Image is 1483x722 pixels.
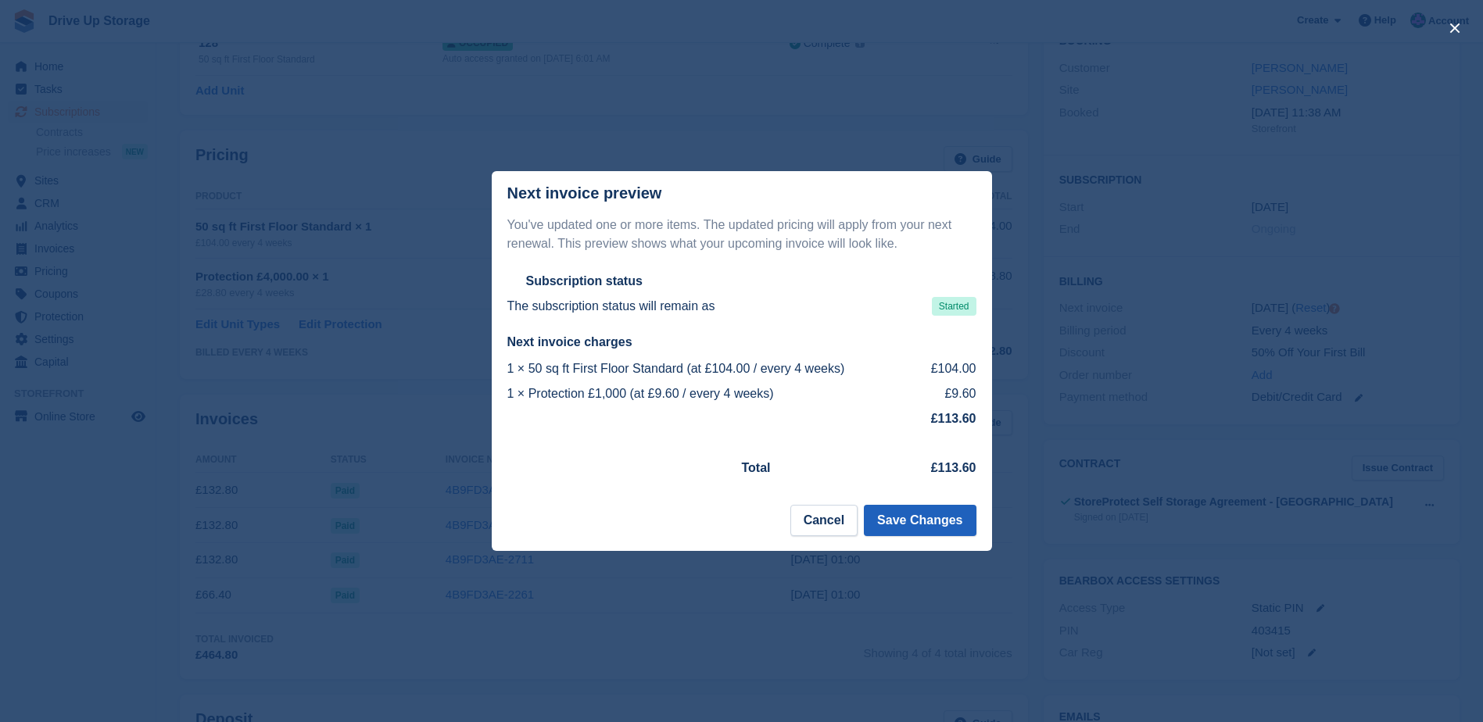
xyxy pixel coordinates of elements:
[921,356,976,381] td: £104.00
[931,412,976,425] strong: £113.60
[742,461,771,474] strong: Total
[921,381,976,406] td: £9.60
[507,381,921,406] td: 1 × Protection £1,000 (at £9.60 / every 4 weeks)
[1442,16,1467,41] button: close
[526,273,643,289] h2: Subscription status
[507,184,662,202] p: Next invoice preview
[507,297,715,316] p: The subscription status will remain as
[864,505,976,536] button: Save Changes
[507,334,976,350] h2: Next invoice charges
[932,297,976,316] span: Started
[790,505,858,536] button: Cancel
[507,216,976,253] p: You've updated one or more items. The updated pricing will apply from your next renewal. This pre...
[931,461,976,474] strong: £113.60
[507,356,921,381] td: 1 × 50 sq ft First Floor Standard (at £104.00 / every 4 weeks)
